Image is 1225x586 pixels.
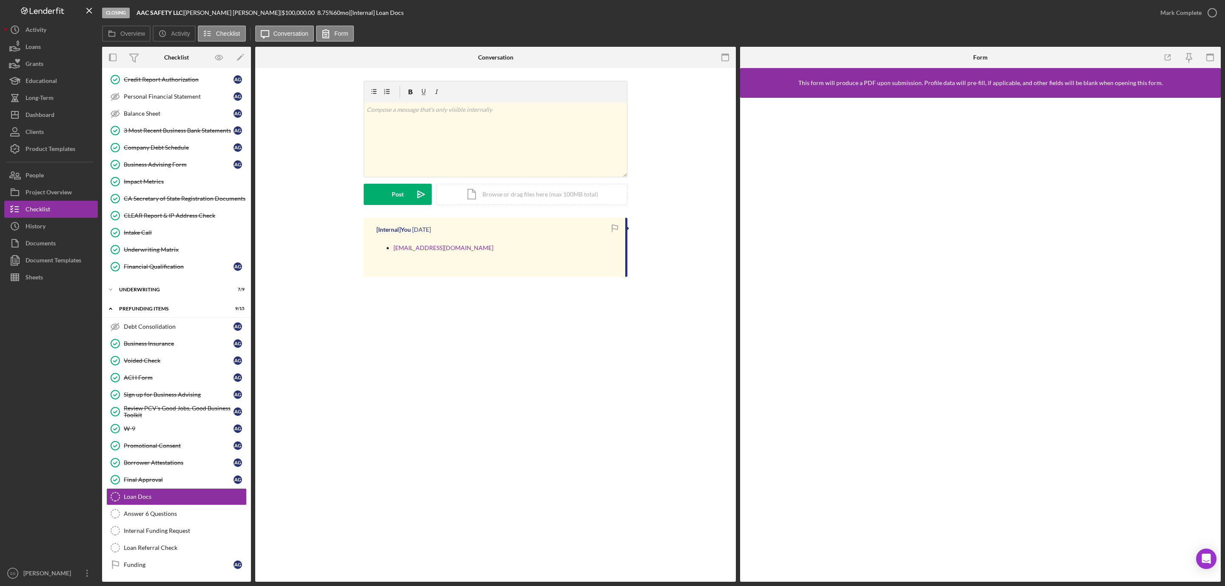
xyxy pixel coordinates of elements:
[333,9,349,16] div: 60 mo
[124,93,234,100] div: Personal Financial Statement
[234,126,242,135] div: A G
[137,9,182,16] b: AAC SAFETY LLC
[124,178,246,185] div: Impact Metrics
[234,262,242,271] div: A G
[234,109,242,118] div: A G
[124,544,246,551] div: Loan Referral Check
[171,30,190,37] label: Activity
[749,106,1213,573] iframe: Lenderfit form
[234,160,242,169] div: A G
[376,226,411,233] div: [Internal] You
[234,458,242,467] div: A G
[234,322,242,331] div: A G
[798,80,1163,86] div: This form will produce a PDF upon submission. Profile data will pre-fill, if applicable, and othe...
[106,471,247,488] a: Final ApprovalAG
[392,184,404,205] div: Post
[106,454,247,471] a: Borrower AttestationsAG
[164,54,189,61] div: Checklist
[106,105,247,122] a: Balance SheetAG
[234,373,242,382] div: A G
[1196,549,1216,569] div: Open Intercom Messenger
[1152,4,1221,21] button: Mark Complete
[364,184,432,205] button: Post
[124,110,234,117] div: Balance Sheet
[124,229,246,236] div: Intake Call
[229,306,245,311] div: 9 / 15
[106,88,247,105] a: Personal Financial StatementAG
[124,374,234,381] div: ACH Form
[124,144,234,151] div: Company Debt Schedule
[412,226,431,233] time: 2025-08-19 17:45
[106,522,247,539] a: Internal Funding Request
[10,571,16,576] text: SS
[334,30,348,37] label: Form
[124,493,246,500] div: Loan Docs
[282,9,317,16] div: $100,000.00
[124,510,246,517] div: Answer 6 Questions
[316,26,354,42] button: Form
[124,357,234,364] div: Voided Check
[106,71,247,88] a: Credit Report AuthorizationAG
[234,75,242,84] div: A G
[255,26,314,42] button: Conversation
[124,425,234,432] div: W-9
[124,76,234,83] div: Credit Report Authorization
[106,403,247,420] a: Review PCV's Good Jobs, Good Business ToolkitAG
[184,9,282,16] div: [PERSON_NAME] [PERSON_NAME] |
[106,505,247,522] a: Answer 6 Questions
[198,26,246,42] button: Checklist
[106,224,247,241] a: Intake Call
[124,161,234,168] div: Business Advising Form
[229,287,245,292] div: 7 / 9
[216,30,240,37] label: Checklist
[106,318,247,335] a: Debt ConsolidationAG
[124,476,234,483] div: Final Approval
[478,54,513,61] div: Conversation
[124,340,234,347] div: Business Insurance
[124,127,234,134] div: 3 Most Recent Business Bank Statements
[106,556,247,573] a: FundingAG
[124,405,234,418] div: Review PCV's Good Jobs, Good Business Toolkit
[106,241,247,258] a: Underwriting Matrix
[102,26,151,42] button: Overview
[153,26,195,42] button: Activity
[106,173,247,190] a: Impact Metrics
[21,565,77,584] div: [PERSON_NAME]
[317,9,333,16] div: 8.75 %
[106,190,247,207] a: CA Secretary of State Registration Documents
[106,420,247,437] a: W-9AG
[106,488,247,505] a: Loan Docs
[137,9,184,16] div: |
